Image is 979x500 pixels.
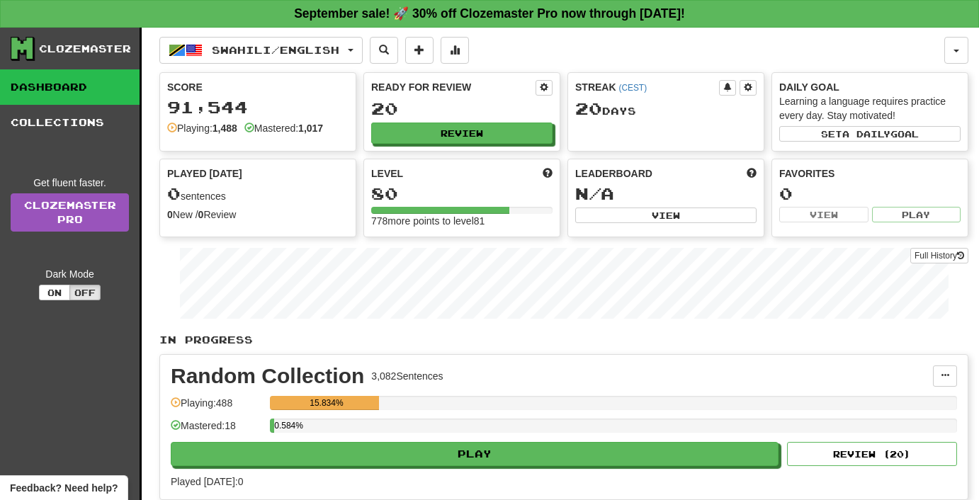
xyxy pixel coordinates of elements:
div: 778 more points to level 81 [371,214,553,228]
span: This week in points, UTC [747,166,757,181]
span: 20 [575,98,602,118]
div: Clozemaster [39,42,131,56]
button: Off [69,285,101,300]
div: 80 [371,185,553,203]
button: Full History [910,248,968,263]
div: Playing: 488 [171,396,263,419]
div: Day s [575,100,757,118]
button: On [39,285,70,300]
span: Level [371,166,403,181]
div: 91,544 [167,98,349,116]
div: Playing: [167,121,237,135]
span: a daily [842,129,890,139]
button: Review (20) [787,442,957,466]
div: Streak [575,80,719,94]
span: 0 [167,183,181,203]
div: Get fluent faster. [11,176,129,190]
button: Play [872,207,961,222]
div: 0 [779,185,961,203]
div: Favorites [779,166,961,181]
div: sentences [167,185,349,203]
button: Review [371,123,553,144]
strong: 0 [198,209,204,220]
button: Search sentences [370,37,398,64]
button: Add sentence to collection [405,37,434,64]
span: Leaderboard [575,166,652,181]
div: Score [167,80,349,94]
span: N/A [575,183,614,203]
button: Play [171,442,779,466]
div: 20 [371,100,553,118]
strong: September sale! 🚀 30% off Clozemaster Pro now through [DATE]! [294,6,685,21]
strong: 1,017 [298,123,323,134]
div: 3,082 Sentences [371,369,443,383]
span: Swahili / English [212,44,339,56]
p: In Progress [159,333,968,347]
div: Learning a language requires practice every day. Stay motivated! [779,94,961,123]
strong: 1,488 [213,123,237,134]
button: View [779,207,868,222]
button: More stats [441,37,469,64]
strong: 0 [167,209,173,220]
span: Played [DATE]: 0 [171,476,243,487]
div: New / Review [167,208,349,222]
a: ClozemasterPro [11,193,129,232]
div: Daily Goal [779,80,961,94]
div: Random Collection [171,365,364,387]
button: Swahili/English [159,37,363,64]
div: Mastered: 18 [171,419,263,442]
div: Dark Mode [11,267,129,281]
div: 15.834% [274,396,378,410]
button: View [575,208,757,223]
span: Score more points to level up [543,166,553,181]
span: Played [DATE] [167,166,242,181]
div: Ready for Review [371,80,536,94]
div: Mastered: [244,121,323,135]
a: (CEST) [618,83,647,93]
button: Seta dailygoal [779,126,961,142]
span: Open feedback widget [10,481,118,495]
